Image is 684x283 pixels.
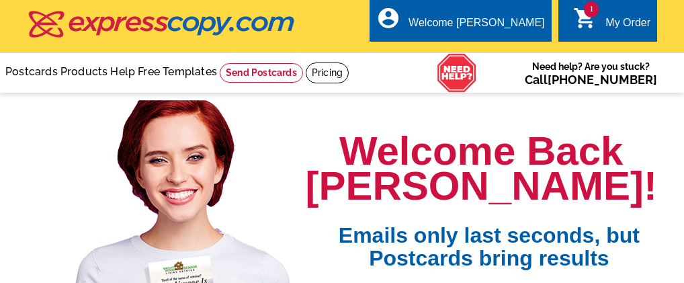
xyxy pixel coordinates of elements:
[525,73,657,87] span: Call
[138,65,217,78] a: Free Templates
[376,6,400,30] i: account_circle
[584,1,599,17] span: 1
[605,17,650,36] div: My Order
[5,65,58,78] a: Postcards
[548,73,657,87] a: [PHONE_NUMBER]
[306,134,657,204] h1: Welcome Back [PERSON_NAME]!
[321,204,657,270] span: Emails only last seconds, but Postcards bring results
[409,17,544,36] div: Welcome [PERSON_NAME]
[573,15,650,32] a: 1 shopping_cart My Order
[525,60,657,87] span: Need help? Are you stuck?
[110,65,135,78] a: Help
[437,53,477,93] img: help
[60,65,108,78] a: Products
[573,6,597,30] i: shopping_cart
